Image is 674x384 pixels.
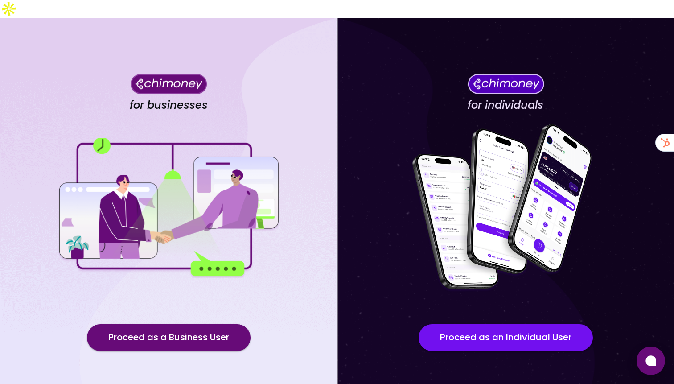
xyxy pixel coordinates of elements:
[419,324,593,351] button: Proceed as an Individual User
[87,324,251,351] button: Proceed as a Business User
[57,138,280,278] img: for businesses
[131,74,207,94] img: Chimoney for businesses
[637,347,665,375] button: Open chat window
[468,74,544,94] img: Chimoney for individuals
[394,119,617,297] img: for individuals
[468,99,543,112] h4: for individuals
[130,99,208,112] h4: for businesses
